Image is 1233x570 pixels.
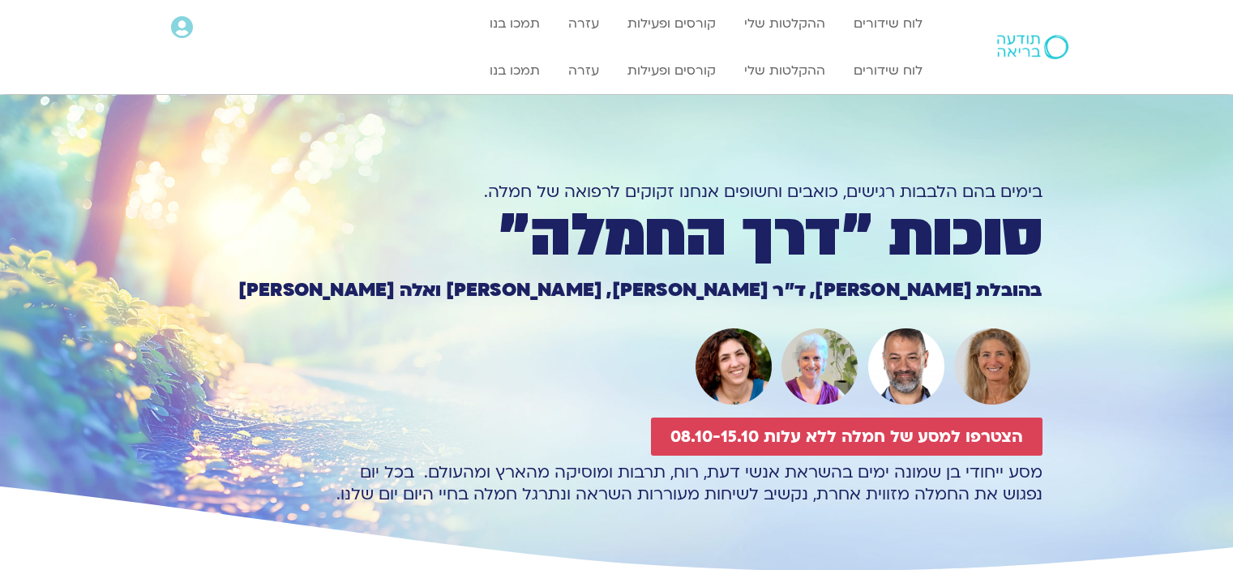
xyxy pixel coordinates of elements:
[619,8,724,39] a: קורסים ופעילות
[191,461,1042,505] p: מסע ייחודי בן שמונה ימים בהשראת אנשי דעת, רוח, תרבות ומוסיקה מהארץ ומהעולם. בכל יום נפגוש את החמל...
[670,427,1023,446] span: הצטרפו למסע של חמלה ללא עלות 08.10-15.10
[191,281,1042,299] h1: בהובלת [PERSON_NAME], ד״ר [PERSON_NAME], [PERSON_NAME] ואלה [PERSON_NAME]
[846,8,931,39] a: לוח שידורים
[191,181,1042,203] h1: בימים בהם הלבבות רגישים, כואבים וחשופים אנחנו זקוקים לרפואה של חמלה.
[482,55,548,86] a: תמכו בנו
[846,55,931,86] a: לוח שידורים
[619,55,724,86] a: קורסים ופעילות
[191,208,1042,264] h1: סוכות ״דרך החמלה״
[736,55,833,86] a: ההקלטות שלי
[482,8,548,39] a: תמכו בנו
[560,55,607,86] a: עזרה
[560,8,607,39] a: עזרה
[736,8,833,39] a: ההקלטות שלי
[997,35,1068,59] img: תודעה בריאה
[651,418,1042,456] a: הצטרפו למסע של חמלה ללא עלות 08.10-15.10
